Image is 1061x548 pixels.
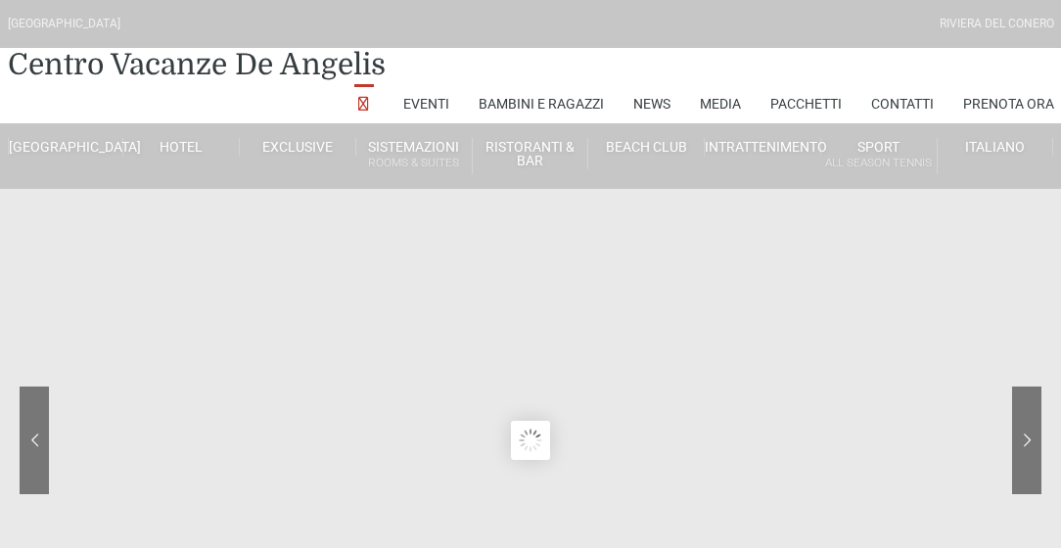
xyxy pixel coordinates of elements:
a: Contatti [871,84,934,123]
a: Prenota Ora [963,84,1054,123]
a: Beach Club [588,138,705,156]
small: Rooms & Suites [356,154,472,172]
a: Ristoranti & Bar [473,138,589,169]
div: Riviera Del Conero [940,15,1054,33]
small: All Season Tennis [821,154,937,172]
span: Italiano [965,139,1025,155]
a: Exclusive [240,138,356,156]
a: Hotel [123,138,240,156]
a: News [633,84,670,123]
a: Bambini e Ragazzi [479,84,604,123]
a: Centro Vacanze De Angelis [8,45,386,84]
a: Media [700,84,741,123]
a: Pacchetti [770,84,842,123]
div: [GEOGRAPHIC_DATA] [8,15,120,33]
a: [GEOGRAPHIC_DATA] [8,138,124,156]
a: SistemazioniRooms & Suites [356,138,473,174]
a: SportAll Season Tennis [821,138,938,174]
a: Italiano [938,138,1054,156]
a: Intrattenimento [705,138,821,156]
a: Eventi [403,84,449,123]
